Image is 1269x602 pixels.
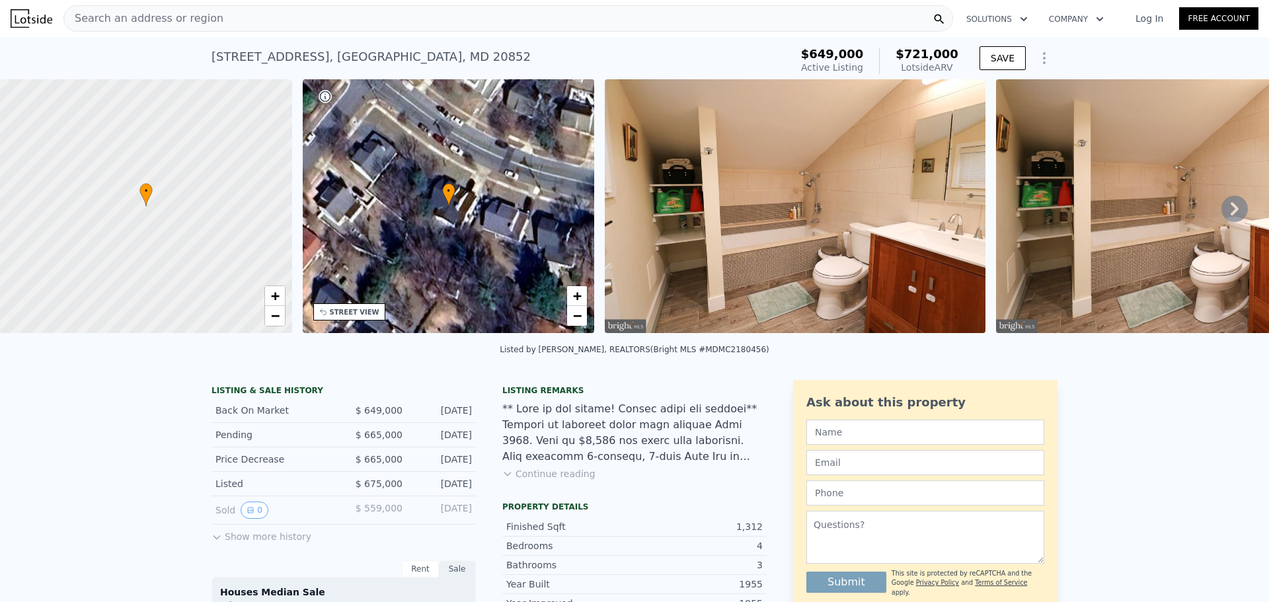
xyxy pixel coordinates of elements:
span: • [139,185,153,197]
div: 1955 [634,578,763,591]
div: Price Decrease [215,453,333,466]
button: Continue reading [502,467,596,480]
div: 3 [634,558,763,572]
input: Email [806,450,1044,475]
span: Active Listing [801,62,863,73]
button: Show more history [211,525,311,543]
div: 1,312 [634,520,763,533]
input: Phone [806,480,1044,506]
a: Terms of Service [975,579,1027,586]
div: Finished Sqft [506,520,634,533]
a: Zoom in [265,286,285,306]
div: Year Built [506,578,634,591]
div: LISTING & SALE HISTORY [211,385,476,398]
div: • [139,183,153,206]
div: STREET VIEW [330,307,379,317]
div: Back On Market [215,404,333,417]
span: • [442,185,455,197]
div: Sale [439,560,476,578]
div: [DATE] [413,428,472,441]
span: Search an address or region [64,11,223,26]
button: SAVE [980,46,1026,70]
div: Property details [502,502,767,512]
div: Pending [215,428,333,441]
a: Log In [1120,12,1179,25]
button: Submit [806,572,886,593]
img: Lotside [11,9,52,28]
span: $ 649,000 [356,405,403,416]
a: Zoom out [265,306,285,326]
button: View historical data [241,502,268,519]
div: Sold [215,502,333,519]
button: Solutions [956,7,1038,31]
div: Bathrooms [506,558,634,572]
div: Rent [402,560,439,578]
span: $ 665,000 [356,454,403,465]
div: 4 [634,539,763,552]
span: − [270,307,279,324]
a: Zoom in [567,286,587,306]
div: Lotside ARV [896,61,958,74]
span: $ 665,000 [356,430,403,440]
div: [STREET_ADDRESS] , [GEOGRAPHIC_DATA] , MD 20852 [211,48,531,66]
span: + [270,287,279,304]
div: [DATE] [413,477,472,490]
div: Ask about this property [806,393,1044,412]
div: [DATE] [413,502,472,519]
span: $649,000 [801,47,864,61]
input: Name [806,420,1044,445]
span: $721,000 [896,47,958,61]
img: Sale: 151674050 Parcel: 38773236 [605,79,985,333]
button: Company [1038,7,1114,31]
a: Zoom out [567,306,587,326]
div: [DATE] [413,404,472,417]
div: ** Lore ip dol sitame! Consec adipi eli seddoei** Tempori ut laboreet dolor magn aliquae Admi 396... [502,401,767,465]
div: Houses Median Sale [220,585,467,599]
div: Listed by [PERSON_NAME], REALTORS (Bright MLS #MDMC2180456) [500,345,769,354]
span: $ 675,000 [356,478,403,489]
div: This site is protected by reCAPTCHA and the Google and apply. [892,569,1044,597]
button: Show Options [1031,45,1057,71]
div: Listing remarks [502,385,767,396]
div: Bedrooms [506,539,634,552]
a: Free Account [1179,7,1258,30]
div: Listed [215,477,333,490]
span: $ 559,000 [356,503,403,513]
a: Privacy Policy [916,579,959,586]
span: − [573,307,582,324]
div: [DATE] [413,453,472,466]
div: • [442,183,455,206]
span: + [573,287,582,304]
